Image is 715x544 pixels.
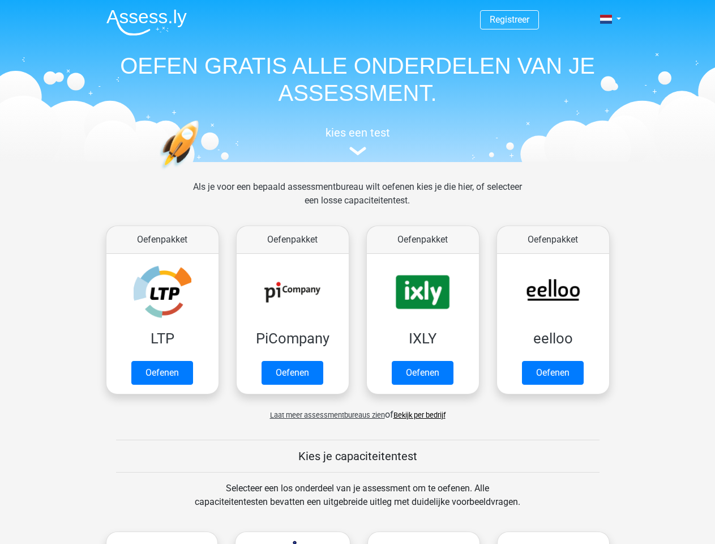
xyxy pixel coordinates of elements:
[97,126,618,139] h5: kies een test
[97,126,618,156] a: kies een test
[131,361,193,385] a: Oefenen
[270,411,385,419] span: Laat meer assessmentbureaus zien
[184,482,531,522] div: Selecteer een los onderdeel van je assessment om te oefenen. Alle capaciteitentesten bevatten een...
[349,147,366,155] img: assessment
[160,120,243,223] img: oefenen
[116,449,600,463] h5: Kies je capaciteitentest
[184,180,531,221] div: Als je voor een bepaald assessmentbureau wilt oefenen kies je die hier, of selecteer een losse ca...
[522,361,584,385] a: Oefenen
[97,52,618,107] h1: OEFEN GRATIS ALLE ONDERDELEN VAN JE ASSESSMENT.
[392,361,453,385] a: Oefenen
[97,399,618,422] div: of
[106,9,187,36] img: Assessly
[262,361,323,385] a: Oefenen
[393,411,446,419] a: Bekijk per bedrijf
[490,14,529,25] a: Registreer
